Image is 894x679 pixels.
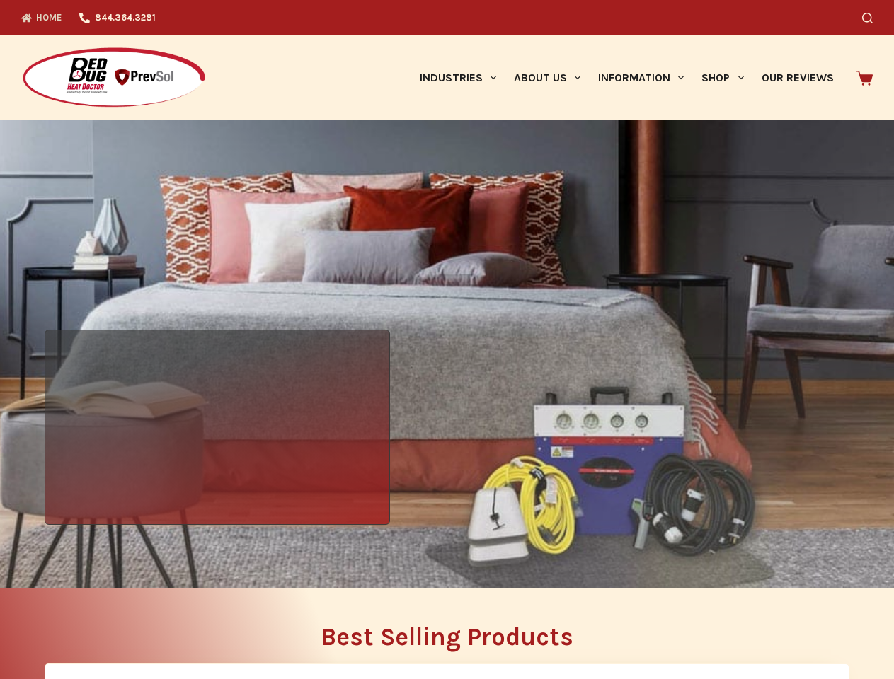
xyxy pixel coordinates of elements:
[505,35,589,120] a: About Us
[752,35,842,120] a: Our Reviews
[45,625,849,649] h2: Best Selling Products
[21,47,207,110] img: Prevsol/Bed Bug Heat Doctor
[693,35,752,120] a: Shop
[411,35,505,120] a: Industries
[411,35,842,120] nav: Primary
[590,35,693,120] a: Information
[862,13,873,23] button: Search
